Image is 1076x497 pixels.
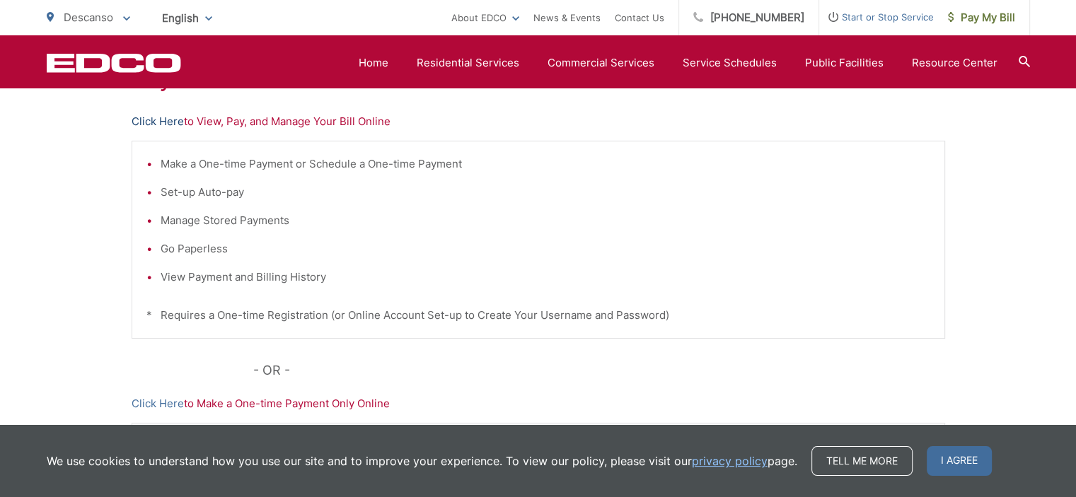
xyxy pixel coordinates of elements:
[533,9,601,26] a: News & Events
[451,9,519,26] a: About EDCO
[912,54,997,71] a: Resource Center
[161,240,930,257] li: Go Paperless
[417,54,519,71] a: Residential Services
[161,212,930,229] li: Manage Stored Payments
[47,452,797,469] p: We use cookies to understand how you use our site and to improve your experience. To view our pol...
[811,446,913,476] a: Tell me more
[805,54,884,71] a: Public Facilities
[146,307,930,324] p: * Requires a One-time Registration (or Online Account Set-up to Create Your Username and Password)
[253,360,945,381] p: - OR -
[161,184,930,201] li: Set-up Auto-pay
[683,54,777,71] a: Service Schedules
[692,452,768,469] a: privacy policy
[948,9,1015,26] span: Pay My Bill
[927,446,992,476] span: I agree
[132,113,945,130] p: to View, Pay, and Manage Your Bill Online
[64,11,113,24] span: Descanso
[161,269,930,286] li: View Payment and Billing History
[151,6,223,30] span: English
[615,9,664,26] a: Contact Us
[161,156,930,173] li: Make a One-time Payment or Schedule a One-time Payment
[548,54,654,71] a: Commercial Services
[47,53,181,73] a: EDCD logo. Return to the homepage.
[132,395,184,412] a: Click Here
[132,113,184,130] a: Click Here
[359,54,388,71] a: Home
[132,395,945,412] p: to Make a One-time Payment Only Online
